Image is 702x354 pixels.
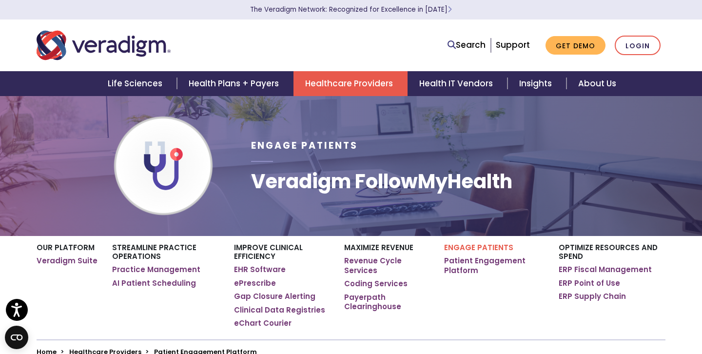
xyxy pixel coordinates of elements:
[448,39,486,52] a: Search
[234,265,286,275] a: EHR Software
[559,292,626,301] a: ERP Supply Chain
[234,278,276,288] a: ePrescribe
[566,71,628,96] a: About Us
[546,36,605,55] a: Get Demo
[112,265,200,275] a: Practice Management
[250,5,452,14] a: The Veradigm Network: Recognized for Excellence in [DATE]Learn More
[293,71,408,96] a: Healthcare Providers
[408,71,507,96] a: Health IT Vendors
[177,71,293,96] a: Health Plans + Payers
[615,36,661,56] a: Login
[251,170,512,193] h1: Veradigm FollowMyHealth
[234,292,315,301] a: Gap Closure Alerting
[112,278,196,288] a: AI Patient Scheduling
[37,256,97,266] a: Veradigm Suite
[507,71,566,96] a: Insights
[559,278,620,288] a: ERP Point of Use
[344,256,429,275] a: Revenue Cycle Services
[234,318,292,328] a: eChart Courier
[448,5,452,14] span: Learn More
[344,279,408,289] a: Coding Services
[344,293,429,312] a: Payerpath Clearinghouse
[37,29,171,61] img: Veradigm logo
[496,39,530,51] a: Support
[5,326,28,349] button: Open CMP widget
[559,265,652,275] a: ERP Fiscal Management
[234,305,325,315] a: Clinical Data Registries
[251,139,358,152] span: Engage Patients
[444,256,544,275] a: Patient Engagement Platform
[96,71,177,96] a: Life Sciences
